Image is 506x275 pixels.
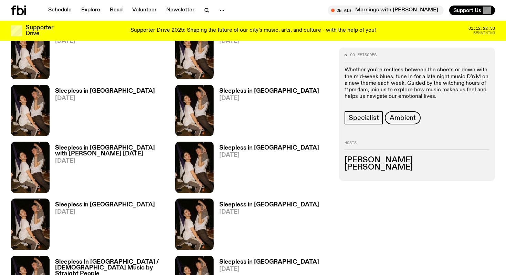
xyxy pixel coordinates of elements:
[175,28,214,79] img: Marcus Whale is on the left, bent to his knees and arching back with a gleeful look his face He i...
[50,202,155,250] a: Sleepless in [GEOGRAPHIC_DATA][DATE]
[50,31,155,79] a: Sleepless in [GEOGRAPHIC_DATA][DATE]
[345,112,383,125] a: Specialist
[11,28,50,79] img: Marcus Whale is on the left, bent to his knees and arching back with a gleeful look his face He i...
[328,6,444,15] button: On AirMornings with [PERSON_NAME]
[349,114,379,122] span: Specialist
[55,209,155,215] span: [DATE]
[11,85,50,136] img: Marcus Whale is on the left, bent to his knees and arching back with a gleeful look his face He i...
[219,95,319,101] span: [DATE]
[50,88,155,136] a: Sleepless in [GEOGRAPHIC_DATA][DATE]
[175,85,214,136] img: Marcus Whale is on the left, bent to his knees and arching back with a gleeful look his face He i...
[214,31,319,79] a: Sleepless in [GEOGRAPHIC_DATA][DATE]
[162,6,199,15] a: Newsletter
[345,164,489,172] h3: [PERSON_NAME]
[44,6,76,15] a: Schedule
[219,202,319,208] h3: Sleepless in [GEOGRAPHIC_DATA]
[453,7,481,13] span: Support Us
[219,88,319,94] h3: Sleepless in [GEOGRAPHIC_DATA]
[345,67,489,100] p: Whether you're restless between the sheets or down with the mid-week blues, tune in for a late ni...
[55,38,155,44] span: [DATE]
[55,158,167,164] span: [DATE]
[25,25,53,37] h3: Supporter Drive
[390,114,416,122] span: Ambient
[55,88,155,94] h3: Sleepless in [GEOGRAPHIC_DATA]
[473,31,495,35] span: Remaining
[219,145,319,151] h3: Sleepless in [GEOGRAPHIC_DATA]
[11,142,50,193] img: Marcus Whale is on the left, bent to his knees and arching back with a gleeful look his face He i...
[55,95,155,101] span: [DATE]
[214,145,319,193] a: Sleepless in [GEOGRAPHIC_DATA][DATE]
[50,145,167,193] a: Sleepless in [GEOGRAPHIC_DATA] with [PERSON_NAME] [DATE][DATE]
[219,152,319,158] span: [DATE]
[55,145,167,157] h3: Sleepless in [GEOGRAPHIC_DATA] with [PERSON_NAME] [DATE]
[214,202,319,250] a: Sleepless in [GEOGRAPHIC_DATA][DATE]
[11,198,50,250] img: Marcus Whale is on the left, bent to his knees and arching back with a gleeful look his face He i...
[219,259,319,265] h3: Sleepless in [GEOGRAPHIC_DATA]
[449,6,495,15] button: Support Us
[175,198,214,250] img: Marcus Whale is on the left, bent to his knees and arching back with a gleeful look his face He i...
[128,6,161,15] a: Volunteer
[55,202,155,208] h3: Sleepless in [GEOGRAPHIC_DATA]
[219,209,319,215] span: [DATE]
[219,266,319,272] span: [DATE]
[385,112,421,125] a: Ambient
[77,6,104,15] a: Explore
[214,88,319,136] a: Sleepless in [GEOGRAPHIC_DATA][DATE]
[345,141,489,150] h2: Hosts
[350,53,377,57] span: 90 episodes
[130,28,376,34] p: Supporter Drive 2025: Shaping the future of our city’s music, arts, and culture - with the help o...
[219,38,319,44] span: [DATE]
[468,27,495,30] span: 01:12:22:33
[106,6,127,15] a: Read
[175,142,214,193] img: Marcus Whale is on the left, bent to his knees and arching back with a gleeful look his face He i...
[345,156,489,164] h3: [PERSON_NAME]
